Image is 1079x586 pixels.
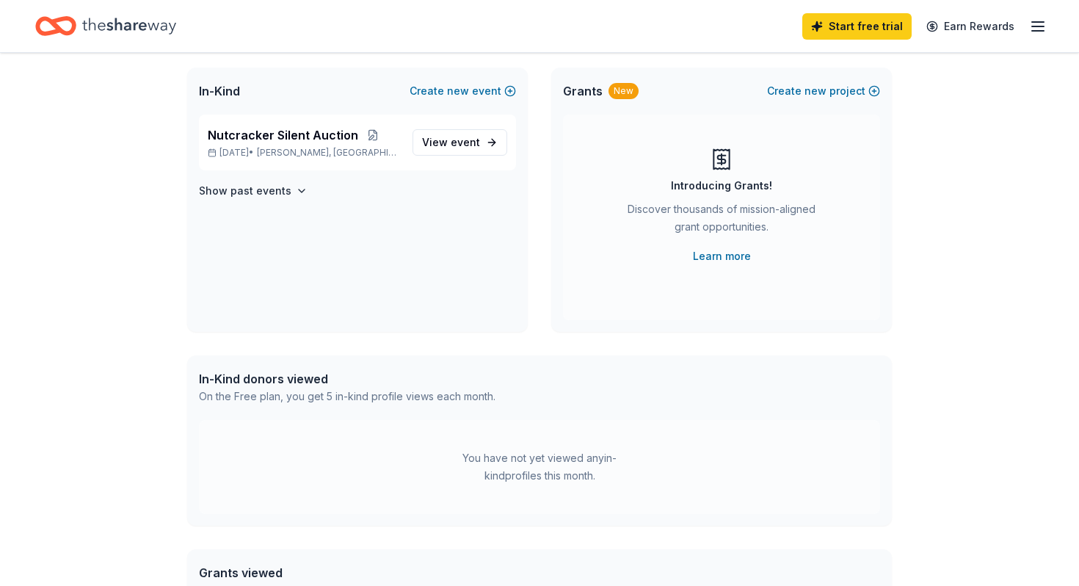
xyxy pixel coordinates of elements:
[608,83,639,99] div: New
[257,147,401,159] span: [PERSON_NAME], [GEOGRAPHIC_DATA]
[448,449,631,485] div: You have not yet viewed any in-kind profiles this month.
[804,82,826,100] span: new
[671,177,772,195] div: Introducing Grants!
[208,147,401,159] p: [DATE] •
[413,129,507,156] a: View event
[199,388,495,405] div: On the Free plan, you get 5 in-kind profile views each month.
[199,182,308,200] button: Show past events
[208,126,358,144] span: Nutcracker Silent Auction
[199,370,495,388] div: In-Kind donors viewed
[451,136,480,148] span: event
[693,247,751,265] a: Learn more
[622,200,821,242] div: Discover thousands of mission-aligned grant opportunities.
[918,13,1023,40] a: Earn Rewards
[563,82,603,100] span: Grants
[447,82,469,100] span: new
[199,182,291,200] h4: Show past events
[199,564,487,582] div: Grants viewed
[410,82,516,100] button: Createnewevent
[35,9,176,43] a: Home
[802,13,912,40] a: Start free trial
[199,82,240,100] span: In-Kind
[767,82,880,100] button: Createnewproject
[422,134,480,151] span: View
